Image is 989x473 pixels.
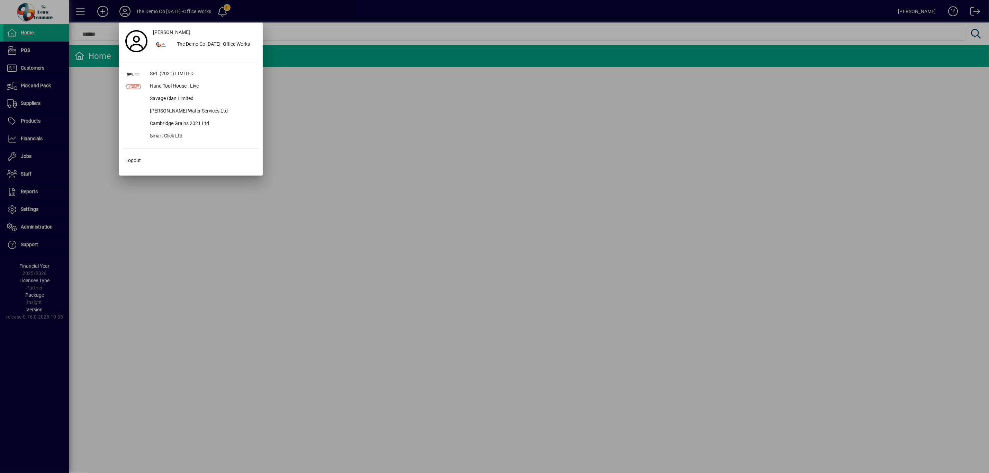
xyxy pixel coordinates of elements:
[144,93,259,105] div: Savage Clan Limited
[153,29,190,36] span: [PERSON_NAME]
[171,38,259,51] div: The Demo Co [DATE] -Office Works
[123,80,259,93] button: Hand Tool House - Live
[123,93,259,105] button: Savage Clan Limited
[144,130,259,143] div: Smart Click Ltd
[123,130,259,143] button: Smart Click Ltd
[123,105,259,118] button: [PERSON_NAME] Water Services Ltd
[144,105,259,118] div: [PERSON_NAME] Water Services Ltd
[144,80,259,93] div: Hand Tool House - Live
[123,68,259,80] button: SPL (2021) LIMITED
[123,154,259,167] button: Logout
[150,38,259,51] button: The Demo Co [DATE] -Office Works
[144,118,259,130] div: Cambridge Grains 2021 Ltd
[123,118,259,130] button: Cambridge Grains 2021 Ltd
[144,68,259,80] div: SPL (2021) LIMITED
[150,26,259,38] a: [PERSON_NAME]
[125,157,141,164] span: Logout
[123,35,150,47] a: Profile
